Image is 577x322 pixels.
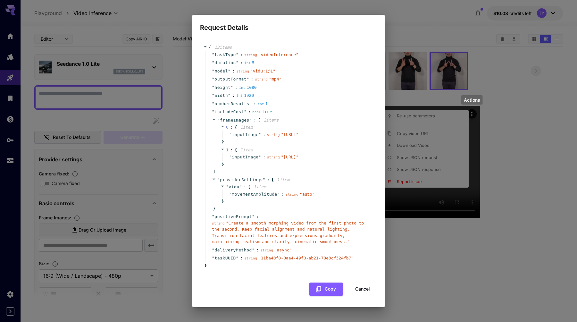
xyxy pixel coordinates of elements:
[214,60,236,66] span: duration
[260,248,273,252] span: string
[244,60,255,66] div: 5
[209,44,211,51] span: {
[232,154,258,160] span: inputImage
[236,60,238,65] span: "
[212,52,214,57] span: "
[221,198,224,205] span: }
[214,247,252,253] span: deliveryMethod
[244,256,257,260] span: string
[212,85,214,90] span: "
[274,248,292,252] span: " async "
[220,177,263,182] span: providerSettings
[348,283,377,296] button: Cancel
[240,255,243,261] span: :
[258,117,261,123] span: [
[252,248,255,252] span: "
[258,52,298,57] span: " videoInference "
[244,53,257,57] span: string
[236,92,254,99] div: 1920
[236,52,238,57] span: "
[258,256,354,260] span: " 11ba40f8-0aa4-49f0-ab21-78e3cf324fb7 "
[214,109,244,115] span: includeCost
[229,184,239,189] span: vidu
[230,147,233,153] span: :
[258,102,264,106] span: int
[214,92,228,99] span: width
[235,124,237,131] span: {
[212,109,214,114] span: "
[236,256,238,260] span: "
[217,118,220,123] span: "
[212,206,215,212] span: }
[263,131,265,138] span: :
[226,148,229,152] span: 1
[252,214,255,219] span: "
[251,76,254,82] span: :
[212,214,214,219] span: "
[240,125,253,130] span: 1 item
[267,155,280,159] span: string
[252,109,272,115] div: true
[214,101,249,107] span: numberResults
[212,221,225,225] span: string
[249,101,252,106] span: "
[232,68,235,74] span: :
[267,133,280,137] span: string
[235,84,238,91] span: :
[212,69,214,73] span: "
[214,52,236,58] span: taskType
[236,94,243,98] span: int
[252,110,261,114] span: bool
[239,184,242,189] span: "
[240,148,253,152] span: 1 item
[212,101,214,106] span: "
[212,168,215,175] span: ]
[259,132,261,137] span: "
[248,109,251,115] span: :
[256,214,259,220] span: :
[221,161,224,168] span: }
[229,155,232,159] span: "
[309,283,343,296] button: Copy
[212,93,214,98] span: "
[214,68,228,74] span: model
[228,69,230,73] span: "
[220,118,249,123] span: frameImages
[229,132,232,137] span: "
[212,221,364,244] span: " Create a smooth morphing video from the first photo to the second. Keep facial alignment and na...
[226,184,229,189] span: "
[217,177,220,182] span: "
[269,77,281,81] span: " mp4 "
[212,256,214,260] span: "
[277,177,289,182] span: 1 item
[240,52,243,58] span: :
[232,191,277,198] span: movementAmplitude
[256,247,259,253] span: :
[263,118,279,123] span: 2 item s
[244,184,246,190] span: :
[203,262,207,269] span: }
[214,214,252,220] span: positivePrompt
[267,177,270,183] span: :
[281,155,299,159] span: " [URL] "
[230,124,233,131] span: :
[254,101,256,107] span: :
[263,154,265,160] span: :
[254,184,266,189] span: 1 item
[244,109,247,114] span: "
[214,84,230,91] span: height
[212,248,214,252] span: "
[232,92,235,99] span: :
[221,139,224,145] span: }
[236,69,249,73] span: string
[239,86,245,90] span: int
[192,15,385,33] h2: Request Details
[247,77,249,81] span: "
[258,101,268,107] div: 1
[249,118,252,123] span: "
[281,132,299,137] span: " [URL] "
[300,192,315,197] span: " auto "
[255,77,268,81] span: string
[250,69,275,73] span: " vidu:1@1 "
[263,177,265,182] span: "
